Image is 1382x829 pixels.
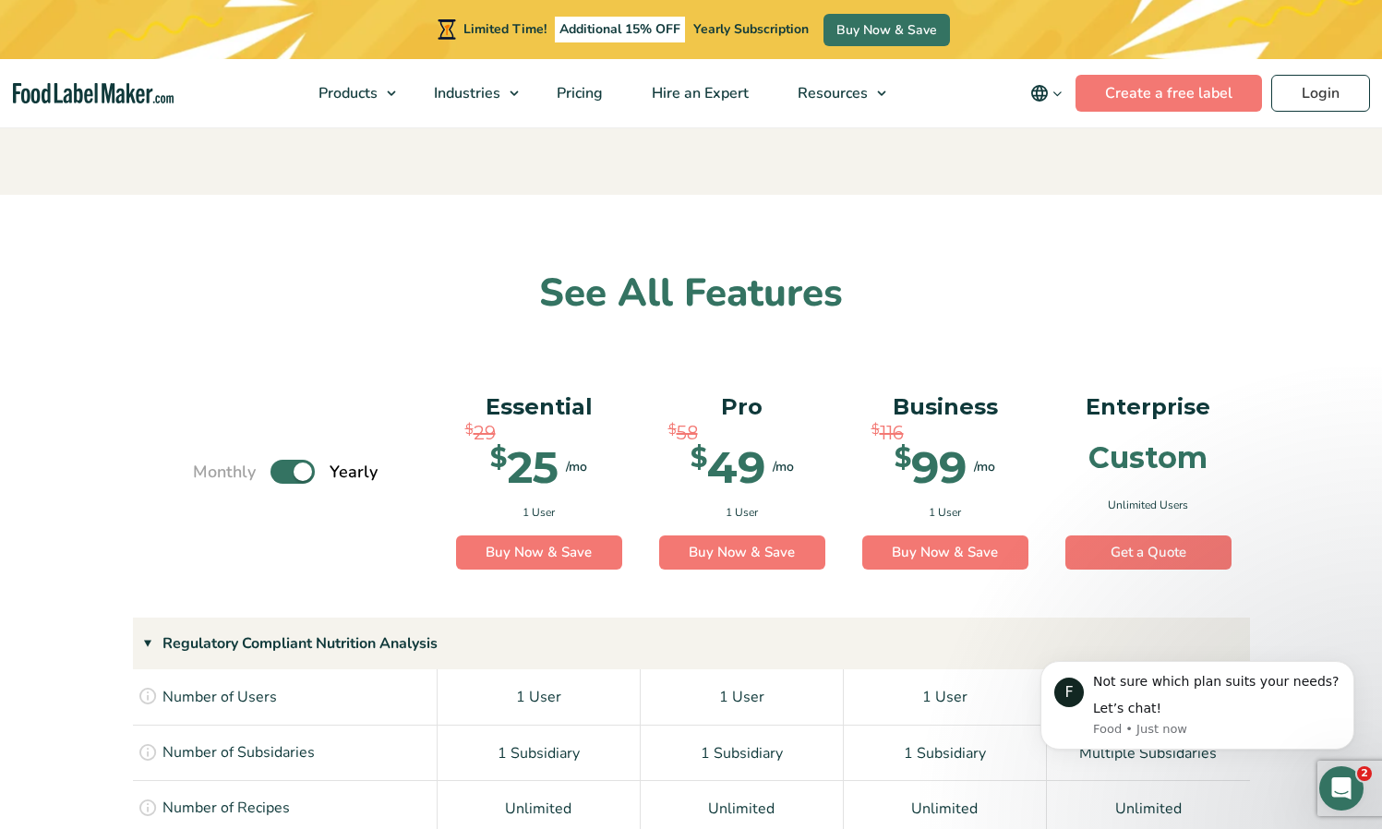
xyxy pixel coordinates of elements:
[862,535,1028,571] a: Buy Now & Save
[133,618,1250,669] div: Regulatory Compliant Nutrition Analysis
[659,535,825,571] a: Buy Now & Save
[862,390,1028,425] p: Business
[490,445,507,472] span: $
[438,669,641,725] div: 1 User
[523,504,555,521] span: 1 User
[555,17,685,42] span: Additional 15% OFF
[1065,535,1232,571] a: Get a Quote
[773,457,794,476] span: /mo
[474,419,496,447] span: 29
[691,445,707,472] span: $
[646,83,751,103] span: Hire an Expert
[792,83,870,103] span: Resources
[566,457,587,476] span: /mo
[929,504,961,521] span: 1 User
[1319,766,1364,811] iframe: Intercom live chat
[428,83,502,103] span: Industries
[270,460,315,484] label: Toggle
[691,445,765,489] div: 49
[1065,390,1232,425] p: Enterprise
[294,59,405,127] a: Products
[193,460,256,485] span: Monthly
[551,83,605,103] span: Pricing
[641,669,844,725] div: 1 User
[162,741,315,765] p: Number of Subsidaries
[844,669,1047,725] div: 1 User
[628,59,769,127] a: Hire an Expert
[641,725,844,780] div: 1 Subsidiary
[880,419,904,447] span: 116
[1108,497,1188,513] span: Unlimited Users
[533,59,623,127] a: Pricing
[668,419,677,440] span: $
[844,725,1047,780] div: 1 Subsidiary
[895,445,967,489] div: 99
[774,59,895,127] a: Resources
[1271,75,1370,112] a: Login
[895,445,911,472] span: $
[1088,443,1208,473] div: Custom
[726,504,758,521] span: 1 User
[677,419,698,447] span: 58
[162,797,290,821] p: Number of Recipes
[871,419,880,440] span: $
[87,269,1296,319] h2: See All Features
[313,83,379,103] span: Products
[438,725,641,780] div: 1 Subsidiary
[659,390,825,425] p: Pro
[410,59,528,127] a: Industries
[465,419,474,440] span: $
[330,460,378,485] span: Yearly
[823,14,950,46] a: Buy Now & Save
[463,20,547,38] span: Limited Time!
[162,686,277,710] p: Number of Users
[456,390,622,425] p: Essential
[1357,766,1372,781] span: 2
[490,445,559,489] div: 25
[693,20,809,38] span: Yearly Subscription
[456,535,622,571] a: Buy Now & Save
[1076,75,1262,112] a: Create a free label
[1013,633,1382,779] iframe: Intercom notifications message
[974,457,995,476] span: /mo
